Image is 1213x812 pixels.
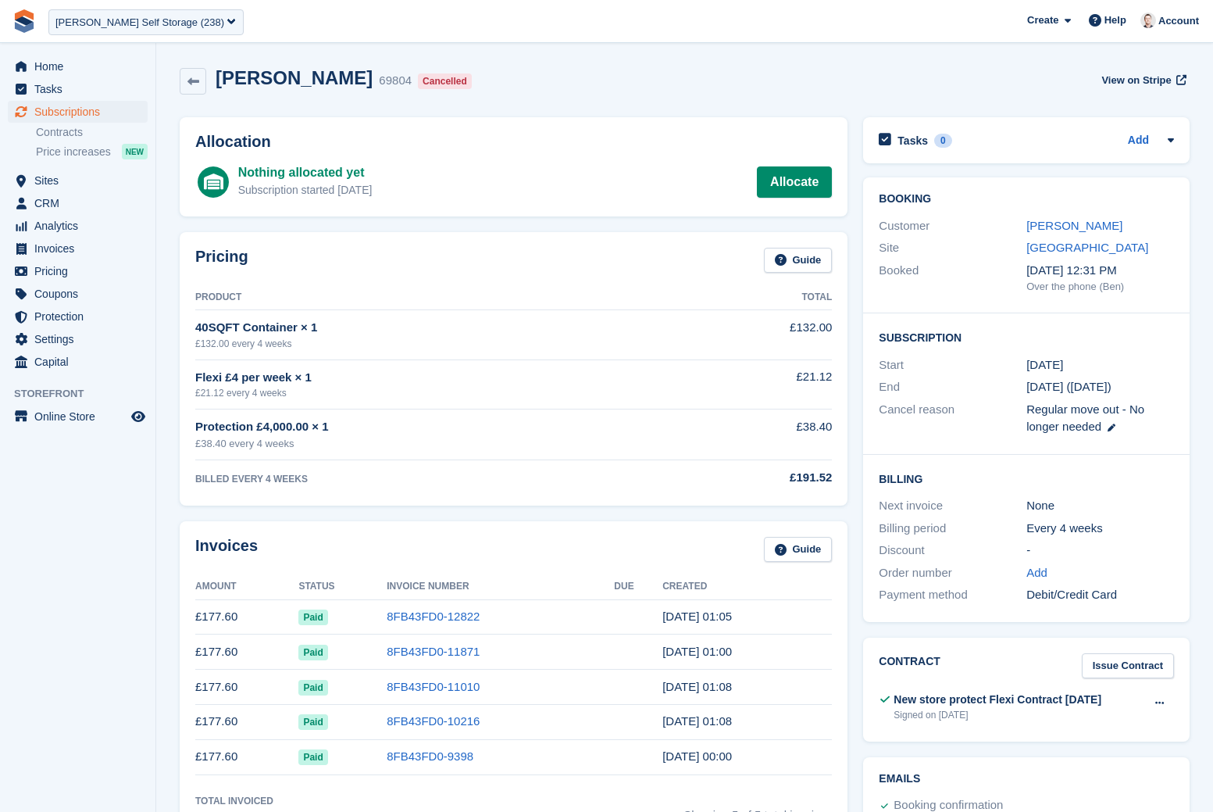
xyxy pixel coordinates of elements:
time: 2025-03-22 00:00:00 UTC [1026,356,1063,374]
div: None [1026,497,1174,515]
h2: Subscription [879,329,1174,345]
span: Paid [298,610,327,625]
a: menu [8,260,148,282]
th: Invoice Number [387,574,614,599]
div: 40SQFT Container × 1 [195,319,679,337]
div: Cancelled [418,73,472,89]
span: Tasks [34,78,128,100]
div: Customer [879,217,1026,235]
div: 0 [934,134,952,148]
a: 8FB43FD0-11871 [387,645,480,658]
h2: Contract [879,653,940,679]
th: Status [298,574,387,599]
div: [DATE] 12:31 PM [1026,262,1174,280]
div: 69804 [379,72,412,90]
div: Flexi £4 per week × 1 [195,369,679,387]
div: Payment method [879,586,1026,604]
div: Total Invoiced [195,794,273,808]
a: menu [8,306,148,327]
div: Protection £4,000.00 × 1 [195,418,679,436]
a: Contracts [36,125,148,140]
time: 2025-06-14 00:00:31 UTC [662,645,732,658]
span: Pricing [34,260,128,282]
span: Online Store [34,406,128,427]
h2: Billing [879,470,1174,486]
div: Billing period [879,520,1026,538]
div: Every 4 weeks [1026,520,1174,538]
span: Paid [298,645,327,660]
a: Guide [764,537,833,563]
time: 2025-03-22 00:00:28 UTC [662,749,732,763]
div: £191.52 [679,469,833,487]
span: CRM [34,192,128,214]
a: menu [8,192,148,214]
span: [DATE] ([DATE]) [1026,380,1111,393]
th: Amount [195,574,298,599]
td: £38.40 [679,410,833,460]
img: Jeff Knox [1140,13,1156,28]
span: Paid [298,680,327,696]
h2: Emails [879,773,1174,785]
td: £177.60 [195,704,298,739]
a: menu [8,238,148,259]
h2: Pricing [195,248,248,274]
span: Analytics [34,215,128,237]
span: Settings [34,328,128,350]
div: Over the phone (Ben) [1026,279,1174,295]
span: Coupons [34,283,128,305]
a: Price increases NEW [36,143,148,160]
th: Total [679,285,833,310]
div: New store protect Flexi Contract [DATE] [894,692,1101,708]
a: View on Stripe [1095,67,1190,93]
h2: Invoices [195,537,258,563]
td: £177.60 [195,599,298,635]
h2: Booking [879,193,1174,206]
a: menu [8,328,148,350]
a: menu [8,215,148,237]
div: Nothing allocated yet [238,163,373,182]
td: £177.60 [195,739,298,774]
a: menu [8,351,148,373]
span: Sites [34,170,128,191]
span: Create [1027,13,1058,28]
a: 8FB43FD0-9398 [387,749,473,763]
time: 2025-05-17 00:08:58 UTC [662,680,732,693]
div: - [1026,542,1174,560]
a: [PERSON_NAME] [1026,219,1122,232]
a: 8FB43FD0-10216 [387,714,480,728]
span: Account [1158,13,1199,29]
div: Site [879,239,1026,257]
div: End [879,378,1026,396]
div: Next invoice [879,497,1026,515]
div: Start [879,356,1026,374]
div: Cancel reason [879,401,1026,436]
div: Discount [879,542,1026,560]
div: Debit/Credit Card [1026,586,1174,604]
span: Price increases [36,145,111,159]
h2: Allocation [195,133,832,151]
th: Created [662,574,832,599]
a: Add [1128,132,1149,150]
div: £21.12 every 4 weeks [195,386,679,400]
a: Add [1026,564,1047,582]
a: Preview store [129,407,148,426]
a: Guide [764,248,833,274]
a: menu [8,170,148,191]
a: menu [8,406,148,427]
a: [GEOGRAPHIC_DATA] [1026,241,1148,254]
th: Due [614,574,662,599]
a: menu [8,283,148,305]
div: £132.00 every 4 weeks [195,337,679,351]
h2: [PERSON_NAME] [216,67,373,88]
span: Home [34,55,128,77]
span: Protection [34,306,128,327]
td: £177.60 [195,635,298,670]
a: menu [8,55,148,77]
td: £132.00 [679,310,833,359]
div: NEW [122,144,148,159]
td: £21.12 [679,359,833,409]
div: Booked [879,262,1026,295]
span: Paid [298,714,327,730]
div: Subscription started [DATE] [238,182,373,199]
span: Subscriptions [34,101,128,123]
